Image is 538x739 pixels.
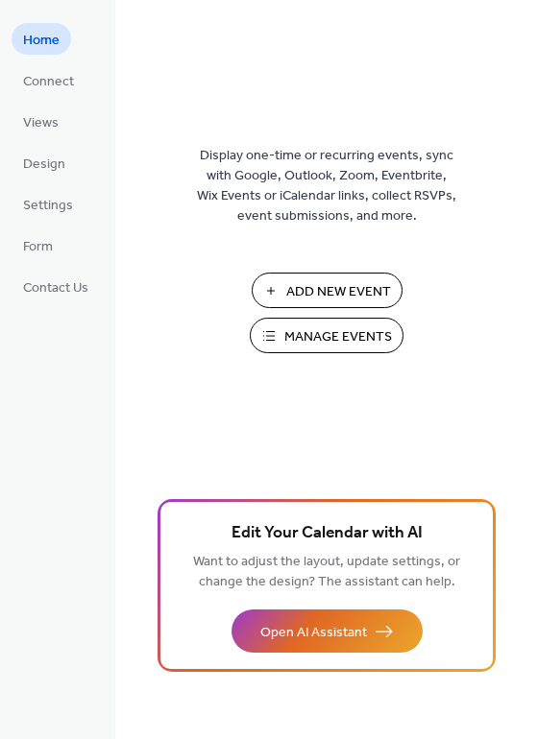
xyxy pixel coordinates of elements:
span: Home [23,31,60,51]
a: Design [12,147,77,179]
button: Manage Events [250,318,403,353]
span: Contact Us [23,278,88,298]
span: Connect [23,72,74,92]
a: Views [12,106,70,137]
span: Form [23,237,53,257]
span: Open AI Assistant [260,623,367,643]
span: Settings [23,196,73,216]
span: Add New Event [286,282,391,302]
span: Design [23,155,65,175]
a: Home [12,23,71,55]
a: Contact Us [12,271,100,302]
span: Display one-time or recurring events, sync with Google, Outlook, Zoom, Eventbrite, Wix Events or ... [197,146,456,226]
span: Views [23,113,59,133]
span: Edit Your Calendar with AI [232,520,423,547]
span: Want to adjust the layout, update settings, or change the design? The assistant can help. [193,549,460,595]
button: Open AI Assistant [232,609,423,653]
button: Add New Event [252,273,403,308]
a: Form [12,229,64,261]
a: Connect [12,64,86,96]
a: Settings [12,188,85,220]
span: Manage Events [284,327,392,347]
